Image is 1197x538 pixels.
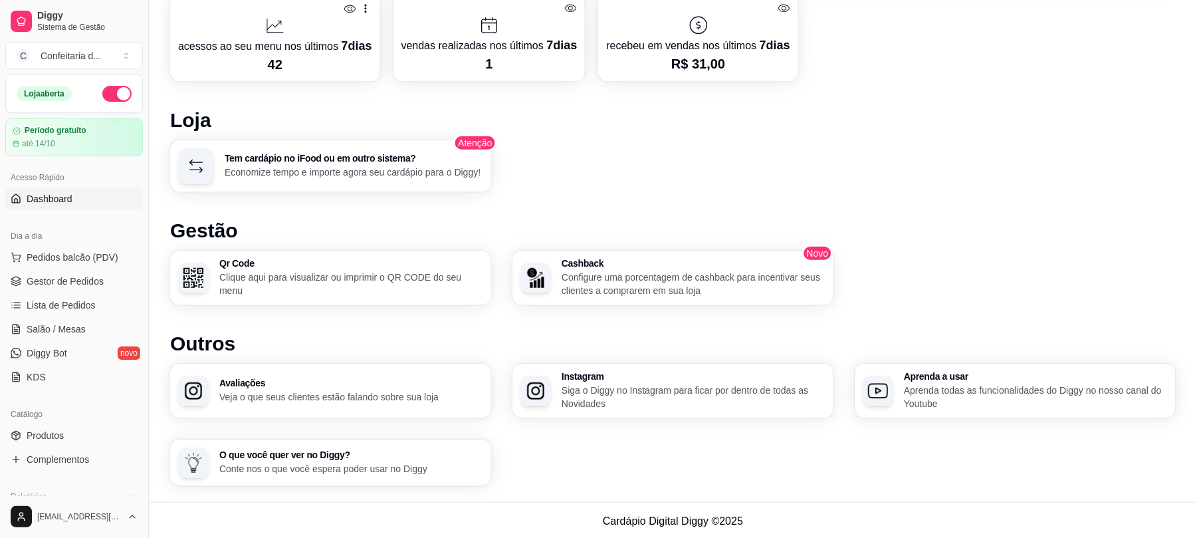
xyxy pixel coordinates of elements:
[225,154,483,163] h3: Tem cardápio no iFood ou em outro sistema?
[219,462,483,475] p: Conte nos o que você espera poder usar no Diggy
[5,449,143,470] a: Complementos
[803,245,833,261] span: Novo
[27,192,72,205] span: Dashboard
[178,37,372,55] p: acessos ao seu menu nos últimos
[5,404,143,425] div: Catálogo
[225,166,483,179] p: Economize tempo e importe agora seu cardápio para o Diggy!
[5,43,143,69] button: Select a team
[183,381,203,401] img: Avaliações
[512,251,833,305] button: CashbackCashbackConfigure uma porcentagem de cashback para incentivar seus clientes a comprarem e...
[17,86,72,101] div: Loja aberta
[562,372,825,381] h3: Instagram
[27,429,64,442] span: Produtos
[170,440,491,486] button: O que você quer ver no Diggy?O que você quer ver no Diggy?Conte nos o que você espera poder usar ...
[5,501,143,533] button: [EMAIL_ADDRESS][DOMAIN_NAME]
[5,295,143,316] a: Lista de Pedidos
[546,39,577,52] span: 7 dias
[341,39,372,53] span: 7 dias
[102,86,132,102] button: Alterar Status
[5,225,143,247] div: Dia a dia
[5,425,143,446] a: Produtos
[170,108,1176,132] h1: Loja
[5,118,143,156] a: Período gratuitoaté 14/10
[855,364,1176,418] button: Aprenda a usarAprenda a usarAprenda todas as funcionalidades do Diggy no nosso canal do Youtube
[219,271,483,297] p: Clique aqui para visualizar ou imprimir o QR CODE do seu menu
[27,370,46,384] span: KDS
[183,268,203,288] img: Qr Code
[37,10,138,22] span: Diggy
[27,299,96,312] span: Lista de Pedidos
[219,450,483,460] h3: O que você quer ver no Diggy?
[526,381,546,401] img: Instagram
[401,36,578,55] p: vendas realizadas nos últimos
[5,188,143,209] a: Dashboard
[904,372,1168,381] h3: Aprenda a usar
[5,167,143,188] div: Acesso Rápido
[219,390,483,404] p: Veja o que seus clientes estão falando sobre sua loja
[170,251,491,305] button: Qr CodeQr CodeClique aqui para visualizar ou imprimir o QR CODE do seu menu
[5,319,143,340] a: Salão / Mesas
[454,135,496,151] span: Atenção
[27,323,86,336] span: Salão / Mesas
[219,259,483,268] h3: Qr Code
[5,271,143,292] a: Gestor de Pedidos
[562,384,825,410] p: Siga o Diggy no Instagram para ficar por dentro de todas as Novidades
[22,138,55,149] article: até 14/10
[27,251,118,264] span: Pedidos balcão (PDV)
[37,511,122,522] span: [EMAIL_ADDRESS][DOMAIN_NAME]
[904,384,1168,410] p: Aprenda todas as funcionalidades do Diggy no nosso canal do Youtube
[17,49,30,63] span: C
[606,55,790,73] p: R$ 31,00
[526,268,546,288] img: Cashback
[41,49,101,63] div: Confeitaria d ...
[37,22,138,33] span: Sistema de Gestão
[5,342,143,364] a: Diggy Botnovo
[27,346,67,360] span: Diggy Bot
[606,36,790,55] p: recebeu em vendas nos últimos
[219,378,483,388] h3: Avaliações
[868,381,888,401] img: Aprenda a usar
[178,55,372,74] p: 42
[5,5,143,37] a: DiggySistema de Gestão
[401,55,578,73] p: 1
[170,364,491,418] button: AvaliaçõesAvaliaçõesVeja o que seus clientes estão falando sobre sua loja
[183,453,203,473] img: O que você quer ver no Diggy?
[5,247,143,268] button: Pedidos balcão (PDV)
[5,366,143,388] a: KDS
[760,39,790,52] span: 7 dias
[170,140,491,192] button: Tem cardápio no iFood ou em outro sistema?Economize tempo e importe agora seu cardápio para o Diggy!
[562,259,825,268] h3: Cashback
[27,453,89,466] span: Complementos
[512,364,833,418] button: InstagramInstagramSiga o Diggy no Instagram para ficar por dentro de todas as Novidades
[170,332,1176,356] h1: Outros
[562,271,825,297] p: Configure uma porcentagem de cashback para incentivar seus clientes a comprarem em sua loja
[170,219,1176,243] h1: Gestão
[11,491,47,502] span: Relatórios
[27,275,104,288] span: Gestor de Pedidos
[25,126,86,136] article: Período gratuito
